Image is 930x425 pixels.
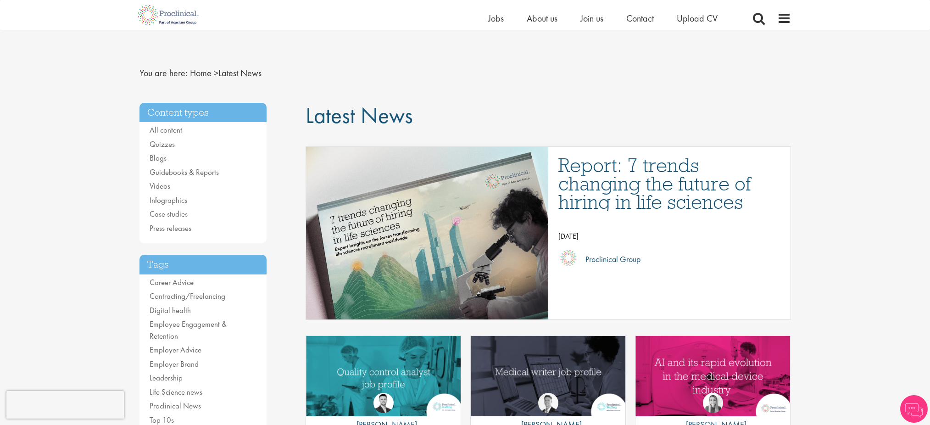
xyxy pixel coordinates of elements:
[150,223,191,233] a: Press releases
[626,12,654,24] a: Contact
[150,181,170,191] a: Videos
[150,277,194,287] a: Career Advice
[150,319,227,341] a: Employee Engagement & Retention
[580,12,603,24] a: Join us
[214,67,218,79] span: >
[274,147,580,319] img: Proclinical: Life sciences hiring trends report 2025
[306,101,413,130] span: Latest News
[6,391,124,419] iframe: reCAPTCHA
[558,229,781,243] p: [DATE]
[306,336,461,417] a: Link to a post
[150,291,225,301] a: Contracting/Freelancing
[471,336,625,417] a: Link to a post
[150,209,188,219] a: Case studies
[579,252,640,266] p: Proclinical Group
[150,373,183,383] a: Leadership
[150,387,202,397] a: Life Science news
[900,395,928,423] img: Chatbot
[150,415,174,425] a: Top 10s
[558,248,781,271] a: Proclinical Group Proclinical Group
[488,12,504,24] a: Jobs
[471,336,625,416] img: Medical writer job profile
[373,393,394,413] img: Joshua Godden
[306,147,548,319] a: Link to a post
[139,103,267,123] h3: Content types
[150,401,201,411] a: Proclinical News
[703,393,723,413] img: Hannah Burke
[150,345,201,355] a: Employer Advice
[527,12,557,24] a: About us
[190,67,262,79] span: Latest News
[150,125,182,135] a: All content
[150,359,199,369] a: Employer Brand
[635,336,790,417] a: Link to a post
[150,195,187,205] a: Infographics
[139,255,267,274] h3: Tags
[677,12,718,24] a: Upload CV
[635,336,790,416] img: AI and Its Impact on the Medical Device Industry | Proclinical
[558,156,781,211] a: Report: 7 trends changing the future of hiring in life sciences
[558,248,579,268] img: Proclinical Group
[139,67,188,79] span: You are here:
[538,393,558,413] img: George Watson
[150,153,167,163] a: Blogs
[150,139,175,149] a: Quizzes
[150,167,219,177] a: Guidebooks & Reports
[306,336,461,416] img: quality control analyst job profile
[150,305,191,315] a: Digital health
[190,67,212,79] a: breadcrumb link to Home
